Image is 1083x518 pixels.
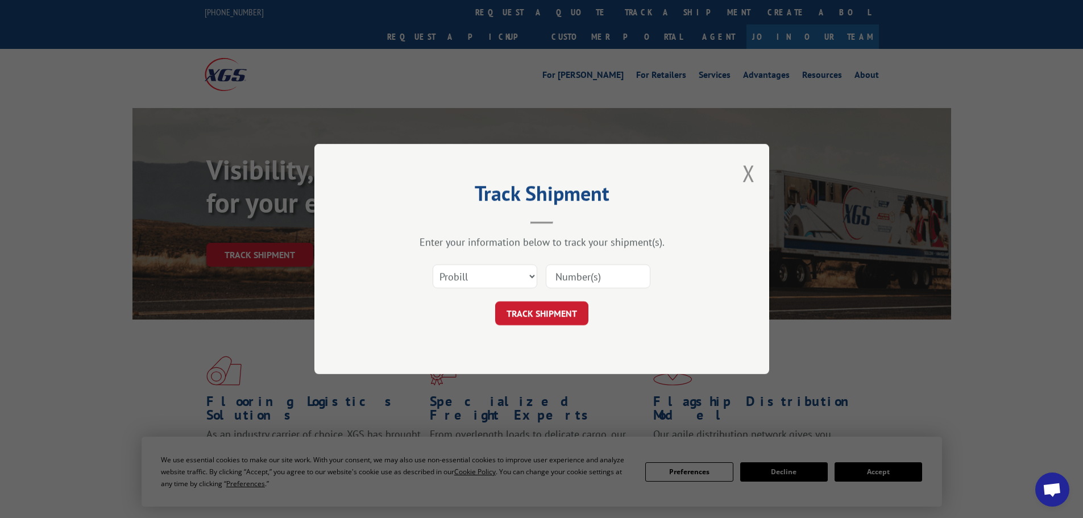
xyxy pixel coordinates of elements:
h2: Track Shipment [371,185,712,207]
button: TRACK SHIPMENT [495,301,588,325]
input: Number(s) [546,264,650,288]
div: Enter your information below to track your shipment(s). [371,235,712,248]
button: Close modal [742,158,755,188]
div: Open chat [1035,473,1069,507]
